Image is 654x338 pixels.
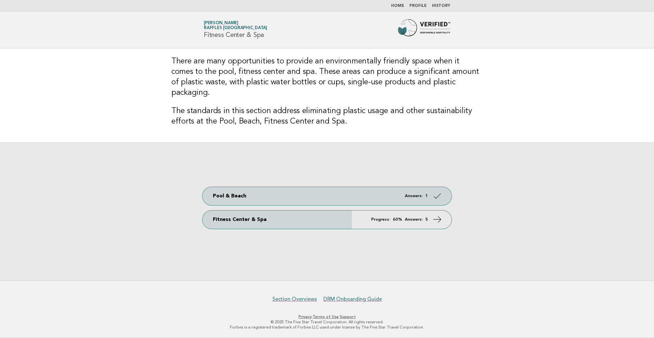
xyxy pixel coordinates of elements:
a: Fitness Center & Spa Progress: 60% Answers: 5 [202,211,452,229]
em: Progress: [371,217,390,222]
strong: 5 [425,217,428,222]
p: Forbes is a registered trademark of Forbes LLC used under license by The Five Star Travel Corpora... [127,325,527,330]
img: Forbes Travel Guide [398,19,450,40]
h1: Fitness Center & Spa [204,21,267,38]
a: Support [340,314,356,319]
p: · · [127,314,527,319]
span: Raffles [GEOGRAPHIC_DATA] [204,26,267,30]
h3: The standards in this section address eliminating plastic usage and other sustainability efforts ... [171,106,483,127]
a: Profile [409,4,427,8]
h3: There are many opportunities to provide an environmentally friendly space when it comes to the po... [171,56,483,98]
a: Terms of Use [313,314,339,319]
a: Privacy [299,314,312,319]
a: DRM Onboarding Guide [323,296,382,302]
a: Home [391,4,404,8]
em: Answers: [405,194,423,198]
a: Pool & Beach Answers: 1 [202,187,452,205]
a: Section Overviews [272,296,317,302]
p: © 2025 The Five Star Travel Corporation. All rights reserved. [127,319,527,325]
a: [PERSON_NAME]Raffles [GEOGRAPHIC_DATA] [204,21,267,30]
strong: 1 [425,194,428,198]
strong: 60% [393,217,402,222]
a: History [432,4,450,8]
em: Answers: [405,217,423,222]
